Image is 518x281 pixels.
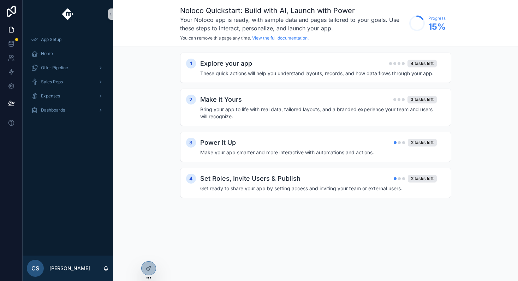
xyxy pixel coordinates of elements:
span: You can remove this page any time. [180,35,251,41]
a: View the full documentation. [252,35,309,41]
img: App logo [62,8,74,20]
span: 15 % [428,21,446,32]
a: Dashboards [27,104,109,116]
span: Sales Reps [41,79,63,85]
span: App Setup [41,37,61,42]
h1: Noloco Quickstart: Build with AI, Launch with Power [180,6,406,16]
h3: Your Noloco app is ready, with sample data and pages tailored to your goals. Use these steps to i... [180,16,406,32]
a: Offer Pipeline [27,61,109,74]
a: Sales Reps [27,76,109,88]
a: Home [27,47,109,60]
div: scrollable content [23,28,113,126]
span: CS [31,264,39,273]
p: [PERSON_NAME] [49,265,90,272]
a: App Setup [27,33,109,46]
span: Expenses [41,93,60,99]
span: Dashboards [41,107,65,113]
a: Expenses [27,90,109,102]
span: Offer Pipeline [41,65,68,71]
span: Progress [428,16,446,21]
span: Home [41,51,53,56]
